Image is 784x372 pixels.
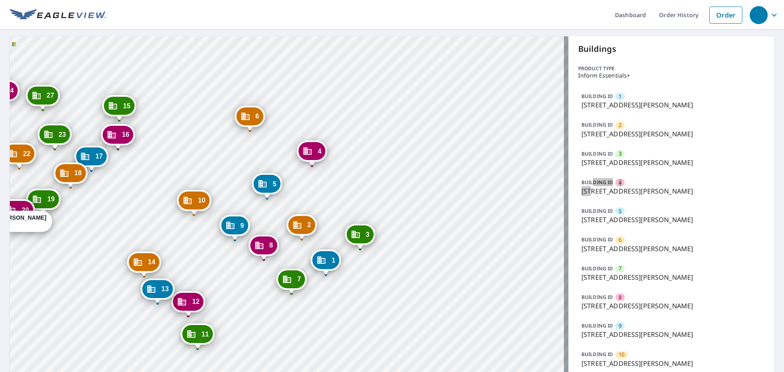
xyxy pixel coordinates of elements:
[122,131,129,138] span: 16
[581,359,761,368] p: [STREET_ADDRESS][PERSON_NAME]
[241,223,244,229] span: 9
[581,351,613,358] p: BUILDING ID
[148,259,155,265] span: 14
[345,224,375,249] div: Dropped pin, building 3, Commercial property, 1260 John St Salinas, CA 93905
[307,222,311,228] span: 2
[581,322,613,329] p: BUILDING ID
[74,170,82,176] span: 18
[318,148,321,154] span: 4
[7,87,14,94] span: 24
[581,301,761,311] p: [STREET_ADDRESS][PERSON_NAME]
[58,131,66,138] span: 23
[332,257,335,263] span: 1
[1,199,35,225] div: Dropped pin, building 20, Commercial property, 1211 John St Salinas, CA 93905
[581,215,761,225] p: [STREET_ADDRESS][PERSON_NAME]
[220,215,250,240] div: Dropped pin, building 9, Commercial property, 11 John Cir Salinas, CA 93905
[27,189,60,214] div: Dropped pin, building 19, Commercial property, 1219 John St Salinas, CA 93905
[276,269,307,294] div: Dropped pin, building 7, Commercial property, 19 John Cir Salinas, CA 93905
[38,124,71,149] div: Dropped pin, building 23, Commercial property, 1235 John St Salinas, CA 93905
[619,207,621,215] span: 5
[127,252,161,277] div: Dropped pin, building 14, Commercial property, 1228 John St Salinas, CA 93905
[619,294,621,301] span: 8
[581,330,761,339] p: [STREET_ADDRESS][PERSON_NAME]
[22,207,29,213] span: 20
[252,173,282,198] div: Dropped pin, building 5, Commercial property, 1160 John St Salinas, CA 93905
[581,179,613,186] p: BUILDING ID
[709,7,742,24] a: Order
[619,179,621,187] span: 4
[75,146,109,171] div: Dropped pin, building 17, Commercial property, 1235 John St Salinas, CA 93905
[2,143,36,168] div: Dropped pin, building 22, Commercial property, 1211 John St Salinas, CA 93905
[581,186,761,196] p: [STREET_ADDRESS][PERSON_NAME]
[581,294,613,301] p: BUILDING ID
[619,150,621,158] span: 3
[581,150,613,157] p: BUILDING ID
[181,323,215,349] div: Dropped pin, building 11, Commercial property, 20 John Cir Salinas, CA 93905
[581,100,761,110] p: [STREET_ADDRESS][PERSON_NAME]
[619,322,621,330] span: 9
[311,249,341,275] div: Dropped pin, building 1, Commercial property, 1260 John St Salinas, CA 93905
[269,242,273,248] span: 8
[273,181,276,187] span: 5
[123,103,130,109] span: 15
[581,129,761,139] p: [STREET_ADDRESS][PERSON_NAME]
[581,244,761,254] p: [STREET_ADDRESS][PERSON_NAME]
[23,151,30,157] span: 22
[26,85,60,110] div: Dropped pin, building 27, Commercial property, 1250 E Alisal St Salinas, CA 93905
[256,113,259,119] span: 6
[235,106,265,131] div: Dropped pin, building 6, Commercial property, 1160 John St Salinas, CA 93905
[581,272,761,282] p: [STREET_ADDRESS][PERSON_NAME]
[581,207,613,214] p: BUILDING ID
[581,265,613,272] p: BUILDING ID
[297,140,327,166] div: Dropped pin, building 4, Commercial property, 1260 John St Salinas, CA 93905
[249,235,279,260] div: Dropped pin, building 8, Commercial property, 15 John Cir Salinas, CA 93905
[47,92,54,98] span: 27
[192,298,200,305] span: 12
[581,121,613,128] p: BUILDING ID
[161,286,169,292] span: 13
[578,43,764,55] p: Buildings
[581,236,613,243] p: BUILDING ID
[619,236,621,244] span: 6
[581,158,761,167] p: [STREET_ADDRESS][PERSON_NAME]
[47,196,55,202] span: 19
[578,65,764,72] p: Product type
[96,153,103,159] span: 17
[581,93,613,100] p: BUILDING ID
[171,291,205,316] div: Dropped pin, building 12, Commercial property, 16 John Cir Salinas, CA 93905
[619,351,624,359] span: 10
[619,265,621,272] span: 7
[53,163,87,188] div: Dropped pin, building 18, Commercial property, 1227 John St Salinas, CA 93905
[619,121,621,129] span: 2
[140,278,174,304] div: Dropped pin, building 13, Commercial property, 12 John Cir Salinas, CA 93905
[101,124,135,149] div: Dropped pin, building 16, Commercial property, 1235 John St Salinas, CA 93905
[578,72,764,79] p: Inform Essentials+
[10,9,106,21] img: EV Logo
[297,276,301,282] span: 7
[202,331,209,337] span: 11
[366,232,370,238] span: 3
[177,190,211,215] div: Dropped pin, building 10, Commercial property, 7 John Cir Salinas, CA 93905
[198,197,205,203] span: 10
[619,93,621,100] span: 1
[102,95,136,120] div: Dropped pin, building 15, Commercial property, 1250 E Alisal St Salinas, CA 93905
[287,214,317,240] div: Dropped pin, building 2, Commercial property, 1260 John St Salinas, CA 93905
